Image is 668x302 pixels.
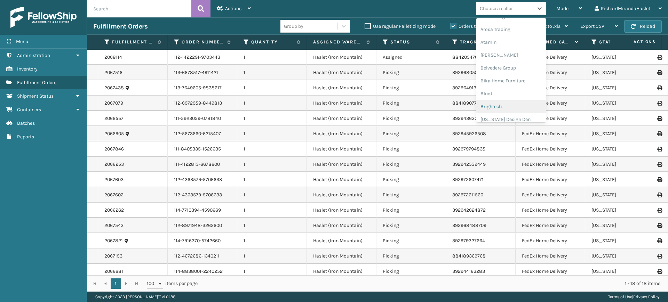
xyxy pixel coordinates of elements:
[452,207,486,213] a: 392942624872
[307,203,376,218] td: Haslet (Iron Mountain)
[104,176,124,183] a: 2067603
[476,100,546,113] div: Brightech
[585,187,655,203] td: [US_STATE]
[516,141,585,157] td: FedEx Home Delivery
[376,80,446,96] td: Picking
[112,39,154,45] label: Fulfillment Order Id
[452,268,485,274] a: 392944163283
[516,187,585,203] td: FedEx Home Delivery
[376,264,446,279] td: Picking
[657,101,661,106] i: Print Label
[104,100,123,107] a: 2067079
[104,54,122,61] a: 2068114
[516,248,585,264] td: FedEx Home Delivery
[608,292,660,302] div: |
[182,39,224,45] label: Order Number
[476,113,546,126] div: [US_STATE] Design Den
[104,253,122,260] a: 2067153
[104,146,124,153] a: 2067846
[390,39,432,45] label: Status
[585,157,655,172] td: [US_STATE]
[657,85,661,90] i: Print Label
[480,5,513,12] div: Choose a seller
[452,253,486,259] a: 884189369768
[313,39,363,45] label: Assigned Warehouse
[307,157,376,172] td: Haslet (Iron Mountain)
[516,80,585,96] td: FedEx Home Delivery
[307,218,376,233] td: Haslet (Iron Mountain)
[307,248,376,264] td: Haslet (Iron Mountain)
[111,278,121,289] a: 1
[516,233,585,248] td: FedEx Home Delivery
[237,172,307,187] td: 1
[585,248,655,264] td: [US_STATE]
[516,96,585,111] td: FedEx Home Delivery
[307,126,376,141] td: Haslet (Iron Mountain)
[376,218,446,233] td: Picking
[307,50,376,65] td: Haslet (Iron Mountain)
[657,70,661,75] i: Print Label
[17,66,38,72] span: Inventory
[237,96,307,111] td: 1
[237,111,307,126] td: 1
[585,218,655,233] td: [US_STATE]
[104,161,124,168] a: 2066253
[556,6,568,11] span: Mode
[516,65,585,80] td: FedEx Home Delivery
[104,237,123,244] a: 2067821
[104,268,123,275] a: 2066681
[376,65,446,80] td: Picking
[585,141,655,157] td: [US_STATE]
[452,85,485,91] a: 392964913363
[585,50,655,65] td: [US_STATE]
[376,96,446,111] td: Picking
[168,218,237,233] td: 112-8971948-3262600
[307,65,376,80] td: Haslet (Iron Mountain)
[168,157,237,172] td: 111-4122813-6678600
[452,177,484,182] a: 392972607471
[633,294,660,299] a: Privacy Policy
[585,111,655,126] td: [US_STATE]
[585,96,655,111] td: [US_STATE]
[104,191,124,198] a: 2067602
[307,96,376,111] td: Haslet (Iron Mountain)
[168,264,237,279] td: 114-8838001-2240252
[460,39,502,45] label: Tracking Number
[376,50,446,65] td: Assigned
[452,115,485,121] a: 392943630705
[585,65,655,80] td: [US_STATE]
[168,65,237,80] td: 113-6678517-4911421
[657,116,661,121] i: Print Label
[168,80,237,96] td: 113-7649605-9838617
[376,233,446,248] td: Picking
[585,80,655,96] td: [US_STATE]
[307,111,376,126] td: Haslet (Iron Mountain)
[307,187,376,203] td: Haslet (Iron Mountain)
[452,146,485,152] a: 392979794835
[657,162,661,167] i: Print Label
[237,203,307,218] td: 1
[532,23,560,29] span: Export to .xls
[104,115,124,122] a: 2066557
[168,233,237,248] td: 114-7916370-5742660
[516,157,585,172] td: FedEx Home Delivery
[657,238,661,243] i: Print Label
[376,111,446,126] td: Picking
[237,187,307,203] td: 1
[168,50,237,65] td: 112-1422291-9703443
[237,218,307,233] td: 1
[599,39,641,45] label: State
[376,172,446,187] td: Picking
[168,141,237,157] td: 111-8405335-1526635
[168,111,237,126] td: 111-5923059-0781840
[237,233,307,248] td: 1
[452,70,486,75] a: 392968058370
[237,157,307,172] td: 1
[476,23,546,36] div: Arosa Trading
[168,248,237,264] td: 112-4672686-1340211
[237,248,307,264] td: 1
[17,107,41,113] span: Containers
[104,207,124,214] a: 2066262
[16,39,28,44] span: Menu
[168,126,237,141] td: 112-5673660-6215407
